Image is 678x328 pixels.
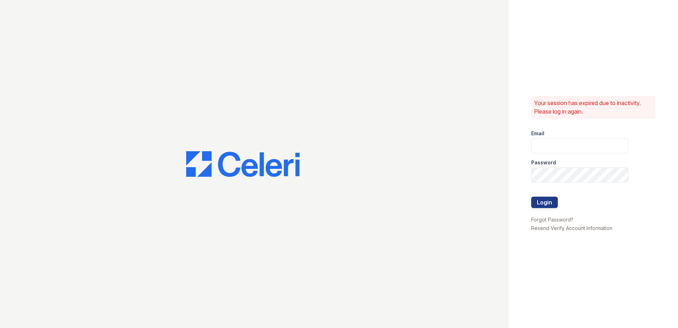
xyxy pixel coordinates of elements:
[531,130,544,137] label: Email
[531,217,573,223] a: Forgot Password?
[531,159,556,166] label: Password
[531,225,612,231] a: Resend Verify Account Information
[531,197,558,208] button: Login
[186,151,300,177] img: CE_Logo_Blue-a8612792a0a2168367f1c8372b55b34899dd931a85d93a1a3d3e32e68fde9ad4.png
[534,99,652,116] p: Your session has expired due to inactivity. Please log in again.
